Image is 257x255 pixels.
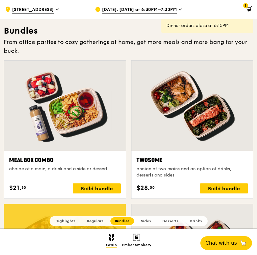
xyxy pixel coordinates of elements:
[200,183,248,193] div: Build bundle
[102,7,177,14] span: [DATE], [DATE] at 6:30PM–7:30PM
[122,243,151,248] span: Ember Smokery
[4,25,253,36] h3: Bundles
[9,156,121,165] div: Meal Box Combo
[239,239,247,247] span: 🦙
[200,236,252,250] button: Chat with us🦙
[9,166,121,172] div: choice of a main, a drink and a side or dessert
[243,3,248,8] span: 1
[150,185,155,190] span: 00
[109,234,114,241] img: Grain mobile logo
[21,185,26,190] span: 50
[133,234,140,241] img: Ember Smokery mobile logo
[137,156,248,165] div: Twosome
[106,243,117,248] span: Grain
[9,183,21,193] span: $21.
[205,239,237,247] span: Chat with us
[137,166,248,178] div: choice of two mains and an option of drinks, desserts and sides
[4,38,253,55] div: From office parties to cozy gatherings at home, get more meals and more bang for your buck.
[12,7,54,14] span: [STREET_ADDRESS]
[166,23,248,29] div: Dinner orders close at 6:15PM
[137,183,150,193] span: $28.
[73,183,121,193] div: Build bundle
